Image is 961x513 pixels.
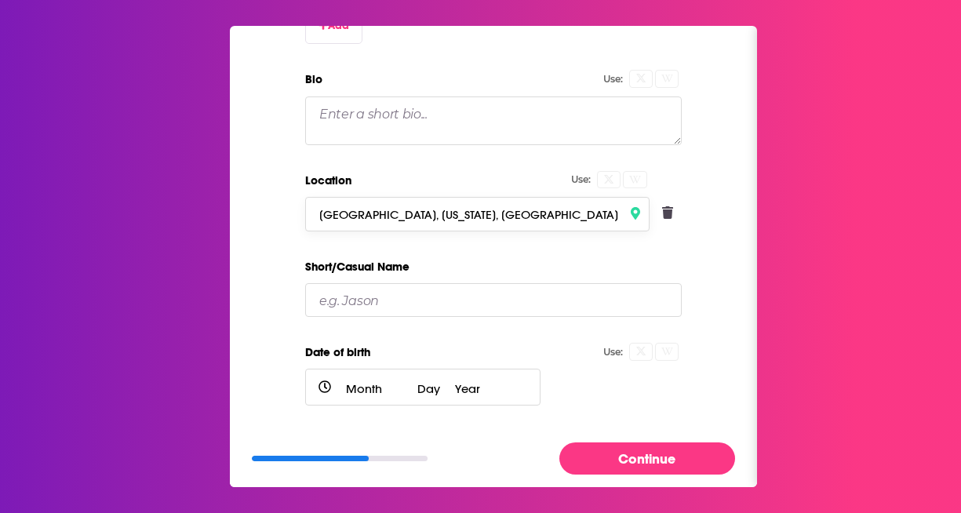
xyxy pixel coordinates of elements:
[305,170,351,191] span: Location
[305,69,322,89] span: Bio
[559,442,735,475] button: Continue
[655,70,679,88] button: Please choose a Wikipedia page to use its undefined
[305,283,682,317] input: e.g. Jason
[603,346,623,358] div: Use:
[623,171,646,189] button: Please choose a Wikipedia page to use its undefined
[655,343,679,361] button: Please choose a Wikipedia page to use its undefined
[305,7,362,44] button: Add
[305,197,682,231] div: Use:Location
[305,197,650,231] input: Location
[305,256,410,277] span: Short/Casual Name
[571,173,591,185] div: Use:
[305,231,682,492] button: Short/Casual NameDate of birthUse:
[305,342,370,362] span: Date of birth
[603,73,623,85] div: Use:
